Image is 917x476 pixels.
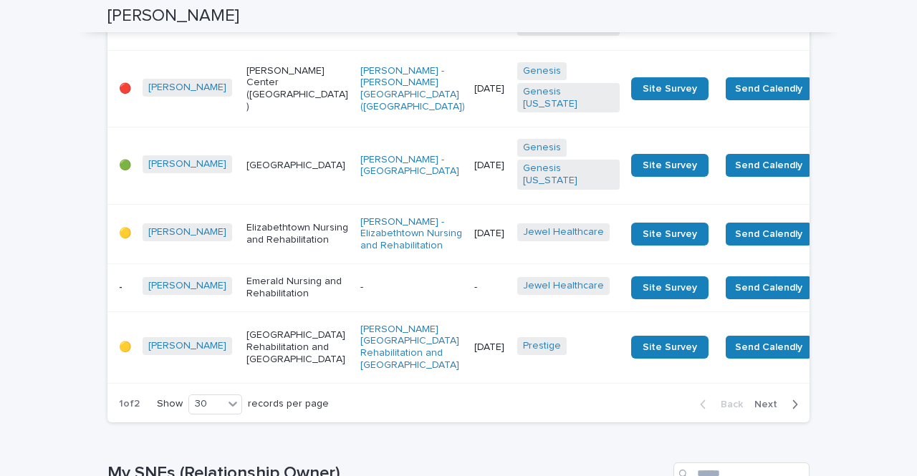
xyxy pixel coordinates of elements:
[643,160,697,170] span: Site Survey
[246,329,349,365] p: [GEOGRAPHIC_DATA] Rehabilitation and [GEOGRAPHIC_DATA]
[749,398,810,411] button: Next
[246,160,349,172] p: [GEOGRAPHIC_DATA]
[148,82,226,94] a: [PERSON_NAME]
[523,86,614,110] a: Genesis [US_STATE]
[726,336,812,359] button: Send Calendly
[148,340,226,352] a: [PERSON_NAME]
[474,228,506,240] p: [DATE]
[148,226,226,238] a: [PERSON_NAME]
[754,399,786,409] span: Next
[360,324,463,371] a: [PERSON_NAME][GEOGRAPHIC_DATA] Rehabilitation and [GEOGRAPHIC_DATA]
[643,229,697,239] span: Site Survey
[157,398,183,410] p: Show
[246,222,349,246] p: Elizabethtown Nursing and Rehabilitation
[474,341,506,354] p: [DATE]
[248,398,329,410] p: records per page
[523,280,604,292] a: Jewel Healthcare
[523,340,561,352] a: Prestige
[631,276,709,299] a: Site Survey
[246,65,349,113] p: [PERSON_NAME] Center ([GEOGRAPHIC_DATA])
[726,77,812,100] button: Send Calendly
[523,142,561,154] a: Genesis
[119,341,131,354] p: 🟡
[643,283,697,293] span: Site Survey
[474,281,506,293] p: -
[643,342,697,352] span: Site Survey
[360,65,465,113] a: [PERSON_NAME] - [PERSON_NAME][GEOGRAPHIC_DATA] ([GEOGRAPHIC_DATA])
[735,340,802,354] span: Send Calendly
[735,158,802,173] span: Send Calendly
[523,65,561,77] a: Genesis
[735,227,802,241] span: Send Calendly
[631,154,709,177] a: Site Survey
[360,281,463,293] p: -
[107,387,151,422] p: 1 of 2
[631,77,709,100] a: Site Survey
[360,216,463,252] a: [PERSON_NAME] - Elizabethtown Nursing and Rehabilitation
[474,160,506,172] p: [DATE]
[631,336,709,359] a: Site Survey
[119,160,131,172] p: 🟢
[688,398,749,411] button: Back
[712,399,743,409] span: Back
[107,6,239,26] h2: [PERSON_NAME]
[119,83,131,95] p: 🔴
[523,162,614,187] a: Genesis [US_STATE]
[631,223,709,246] a: Site Survey
[523,226,604,238] a: Jewel Healthcare
[148,158,226,170] a: [PERSON_NAME]
[726,154,812,177] button: Send Calendly
[360,154,463,178] a: [PERSON_NAME] - [GEOGRAPHIC_DATA]
[643,84,697,94] span: Site Survey
[148,280,226,292] a: [PERSON_NAME]
[726,223,812,246] button: Send Calendly
[726,276,812,299] button: Send Calendly
[474,83,506,95] p: [DATE]
[735,82,802,96] span: Send Calendly
[735,281,802,295] span: Send Calendly
[119,228,131,240] p: 🟡
[119,281,131,293] p: -
[189,397,224,412] div: 30
[246,276,349,300] p: Emerald Nursing and Rehabilitation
